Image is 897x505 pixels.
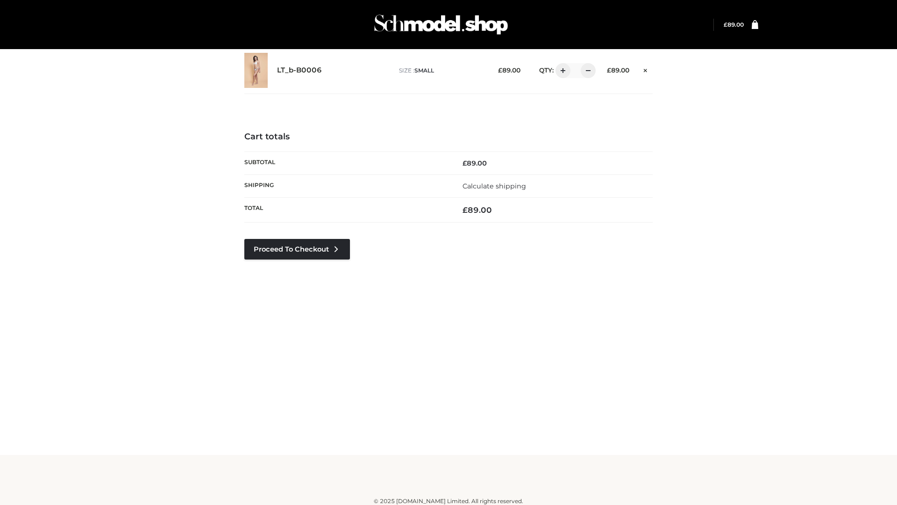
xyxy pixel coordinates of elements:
bdi: 89.00 [607,66,629,74]
div: QTY: [530,63,592,78]
span: £ [607,66,611,74]
th: Subtotal [244,151,448,174]
a: Calculate shipping [463,182,526,190]
h4: Cart totals [244,132,653,142]
th: Total [244,198,448,223]
img: Schmodel Admin 964 [371,6,511,43]
bdi: 89.00 [724,21,744,28]
a: Remove this item [639,63,653,75]
a: Proceed to Checkout [244,239,350,260]
span: £ [498,66,502,74]
a: LT_b-B0006 [277,66,322,75]
bdi: 89.00 [463,205,492,215]
p: size : [399,66,484,75]
span: £ [463,205,468,215]
span: £ [463,159,467,167]
th: Shipping [244,174,448,197]
bdi: 89.00 [463,159,487,167]
bdi: 89.00 [498,66,520,74]
span: £ [724,21,727,28]
span: SMALL [414,67,434,74]
a: £89.00 [724,21,744,28]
